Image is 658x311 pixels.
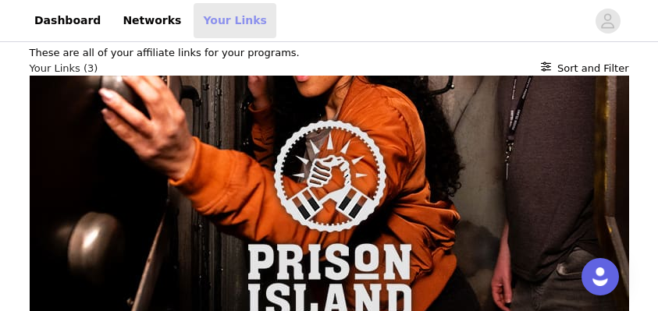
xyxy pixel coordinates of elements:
a: Your Links [194,3,276,38]
p: These are all of your affiliate links for your programs. [30,45,629,61]
div: avatar [600,9,615,34]
div: Open Intercom Messenger [582,258,619,295]
button: Sort and Filter [541,61,629,76]
a: Networks [113,3,190,38]
a: Dashboard [25,3,110,38]
h3: Your Links (3) [30,61,98,76]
